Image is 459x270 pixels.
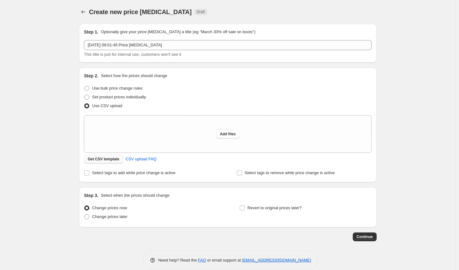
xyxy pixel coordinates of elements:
[84,40,372,50] input: 30% off holiday sale
[92,170,175,175] span: Select tags to add while price change is active
[216,130,240,138] button: Add files
[84,29,98,35] h2: Step 1.
[92,86,142,91] span: Use bulk price change rules
[84,155,123,164] button: Get CSV template
[92,103,122,108] span: Use CSV upload
[101,73,167,79] p: Select how the prices should change
[84,52,181,57] span: This title is just for internal use, customers won't see it
[92,214,128,219] span: Change prices later
[357,234,373,239] span: Continue
[220,132,236,137] span: Add files
[92,205,127,210] span: Change prices now
[84,73,98,79] h2: Step 2.
[248,205,302,210] span: Revert to original prices later?
[122,154,160,164] a: CSV upload FAQ
[92,95,146,99] span: Set product prices individually
[101,192,170,199] p: Select when the prices should change
[353,232,377,241] button: Continue
[198,258,206,262] a: FAQ
[197,9,205,14] span: Draft
[88,157,119,162] span: Get CSV template
[206,258,242,262] span: or email support at
[84,192,98,199] h2: Step 3.
[79,8,88,16] button: Price change jobs
[101,29,255,35] p: Optionally give your price [MEDICAL_DATA] a title (eg "March 30% off sale on boots")
[158,258,198,262] span: Need help? Read the
[89,8,192,15] span: Create new price [MEDICAL_DATA]
[245,170,335,175] span: Select tags to remove while price change is active
[126,156,157,162] span: CSV upload FAQ
[242,258,311,262] a: [EMAIL_ADDRESS][DOMAIN_NAME]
